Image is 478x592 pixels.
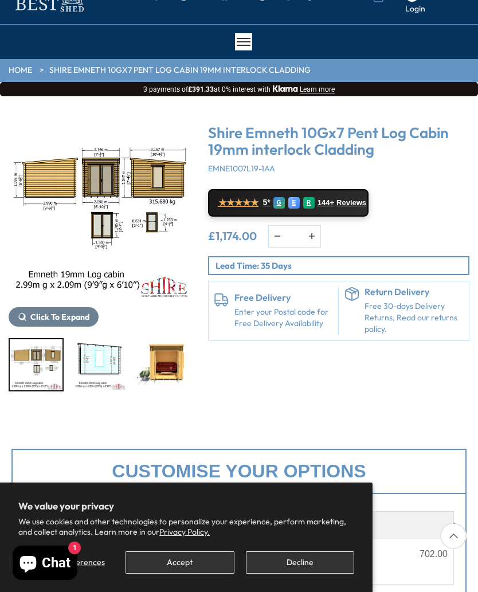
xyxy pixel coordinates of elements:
[420,550,448,559] div: 702.00
[9,546,81,583] inbox-online-store-chat: Shopify online store chat
[218,197,258,208] span: ★★★★★
[9,338,64,391] div: 4 / 12
[30,312,89,322] span: Click To Expand
[9,307,99,327] button: Click To Expand
[405,3,425,15] a: Login
[159,527,210,537] a: Privacy Policy.
[18,501,354,511] h2: We value your privacy
[234,293,333,303] h6: Free Delivery
[126,551,234,574] button: Accept
[136,338,191,391] div: 6 / 12
[318,198,334,207] span: 144+
[18,516,354,537] p: We use cookies and other technologies to personalize your experience, perform marketing, and coll...
[49,65,311,76] a: Shire Emneth 10Gx7 Pent Log Cabin 19mm interlock Cladding
[208,125,470,158] h3: Shire Emneth 10Gx7 Pent Log Cabin 19mm interlock Cladding
[72,338,127,391] div: 5 / 12
[336,198,366,207] span: Reviews
[288,197,300,209] div: E
[9,65,32,76] a: HOME
[365,301,463,335] p: Free 30-days Delivery Returns, Read our returns policy.
[9,119,191,301] img: Shire Emneth 10Gx7 Pent Log Cabin 19mm interlock Cladding - Best Shed
[73,339,126,390] img: 2990g209010gx7Emneth19mmINTERNAL_a8d99ca4-87b4-4b47-ac77-b18d3f781310_200x200.jpg
[234,307,333,329] a: Enter your Postal code for Free Delivery Availability
[208,163,275,174] span: EMNE1007L19-1AA
[137,339,190,390] img: Emneth_2990g209010gx719mm000life_c9c831cf-17ba-4c3c-b812-97410293d760_200x200.jpg
[208,230,257,242] ins: £1,174.00
[9,119,191,327] div: 4 / 12
[303,197,315,209] div: R
[216,260,469,272] p: Lead Time: 35 Days
[10,339,62,390] img: 2990g209010gx7Emneth19mmLINEMFT_68e7d8f7-1e53-4ef6-9a58-911b5e10e29c_200x200.jpg
[273,197,285,209] div: G
[11,449,467,494] div: Customise your options
[365,287,463,297] h6: Return Delivery
[246,551,354,574] button: Decline
[208,189,369,217] a: ★★★★★ 5* G E R 144+ Reviews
